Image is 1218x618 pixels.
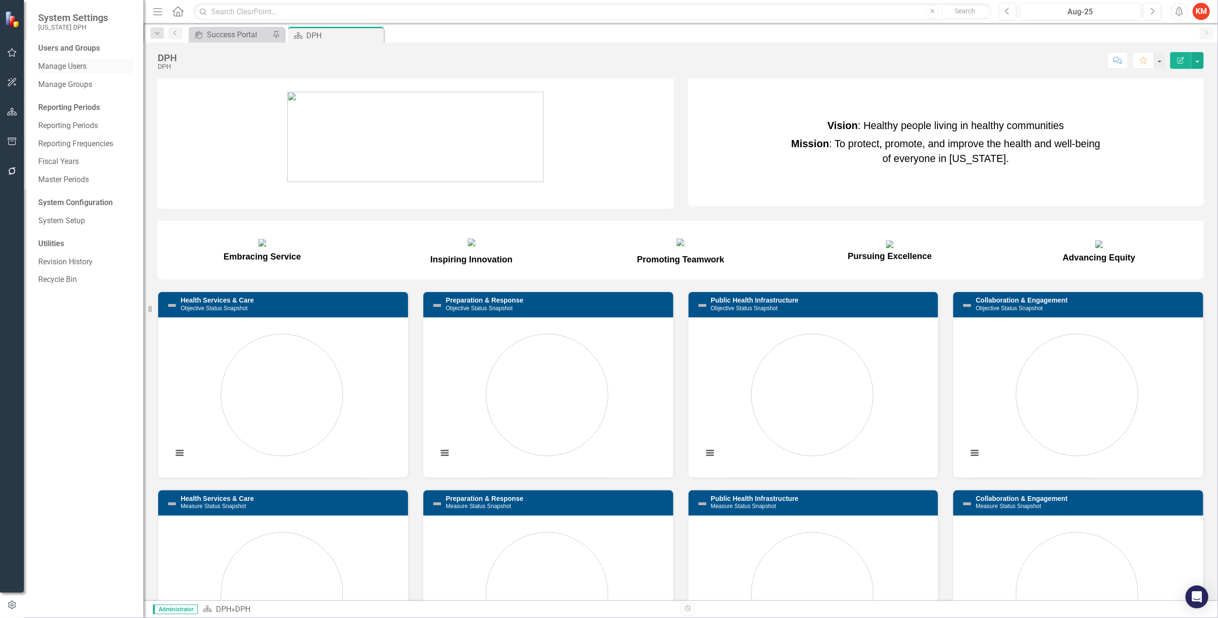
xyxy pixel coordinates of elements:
a: Public Health Infrastructure [711,296,799,304]
img: mceclip10.png [468,239,475,246]
img: Not Defined [961,498,973,510]
img: Not Defined [431,498,443,510]
svg: Interactive chart [168,325,396,468]
button: View chart menu, Chart [968,446,981,460]
div: Open Intercom Messenger [1186,585,1208,608]
a: Success Portal [191,29,270,41]
span: Inspiring Innovation [431,255,513,264]
small: Measure Status Snapshot [181,503,246,510]
div: Chart. Highcharts interactive chart. [433,325,664,468]
svg: Interactive chart [698,325,927,468]
a: Reporting Periods [38,120,134,131]
small: Measure Status Snapshot [976,503,1041,510]
img: Not Defined [431,300,443,311]
a: Fiscal Years [38,156,134,167]
a: Collaboration & Engagement [976,495,1067,502]
div: Chart. Highcharts interactive chart. [963,325,1194,468]
img: mceclip13.png [1095,240,1103,248]
div: » [203,604,674,615]
img: mceclip12.png [886,240,894,248]
svg: Interactive chart [433,325,661,468]
div: Utilities [38,239,134,249]
a: Preparation & Response [446,296,524,304]
div: DPH [158,63,177,70]
img: Not Defined [166,300,178,311]
small: Measure Status Snapshot [446,503,511,510]
a: Public Health Infrastructure [711,495,799,502]
small: Objective Status Snapshot [181,305,248,312]
span: Search [955,7,976,15]
button: KM [1193,3,1210,20]
a: Reporting Frequencies [38,139,134,150]
button: Aug-25 [1019,3,1141,20]
img: ClearPoint Strategy [5,11,22,27]
button: Search [941,5,989,18]
a: Collaboration & Engagement [976,296,1067,304]
span: System Settings [38,12,108,23]
a: DPH [216,605,231,614]
span: Pursuing Excellence [848,239,932,261]
svg: Interactive chart [963,325,1191,468]
strong: Vision [828,120,858,131]
div: Aug-25 [1023,6,1138,18]
a: Preparation & Response [446,495,524,502]
div: Success Portal [207,29,270,41]
div: Users and Groups [38,43,134,54]
span: Promoting Teamwork [637,255,724,264]
div: DPH [235,605,250,614]
img: Not Defined [697,300,708,311]
button: View chart menu, Chart [173,446,186,460]
small: Measure Status Snapshot [711,503,776,510]
a: Health Services & Care [181,495,254,502]
a: Health Services & Care [181,296,254,304]
input: Search ClearPoint... [194,3,992,20]
button: View chart menu, Chart [438,446,452,460]
div: System Configuration [38,197,134,208]
span: : To protect, promote, and improve the health and well-being of everyone in [US_STATE]. [791,138,1100,164]
div: DPH [158,53,177,63]
button: View chart menu, Chart [703,446,717,460]
small: Objective Status Snapshot [446,305,513,312]
span: Embracing Service [224,252,301,261]
div: Reporting Periods [38,102,134,113]
a: Revision History [38,257,134,268]
a: Master Periods [38,174,134,185]
span: Advancing Equity [1063,239,1135,262]
img: Not Defined [697,498,708,510]
div: Chart. Highcharts interactive chart. [698,325,929,468]
a: Manage Groups [38,79,134,90]
div: Chart. Highcharts interactive chart. [168,325,399,468]
img: mceclip9.png [259,239,266,247]
span: : Healthy people living in healthy communities [828,120,1064,131]
img: mceclip11.png [677,239,684,246]
div: DPH [306,30,381,42]
img: Not Defined [961,300,973,311]
img: Not Defined [166,498,178,510]
a: Manage Users [38,61,134,72]
a: Recycle Bin [38,274,134,285]
a: System Setup [38,216,134,227]
strong: Mission [791,138,829,150]
small: Objective Status Snapshot [711,305,778,312]
small: Objective Status Snapshot [976,305,1043,312]
small: [US_STATE] DPH [38,23,108,31]
span: Administrator [153,605,198,614]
